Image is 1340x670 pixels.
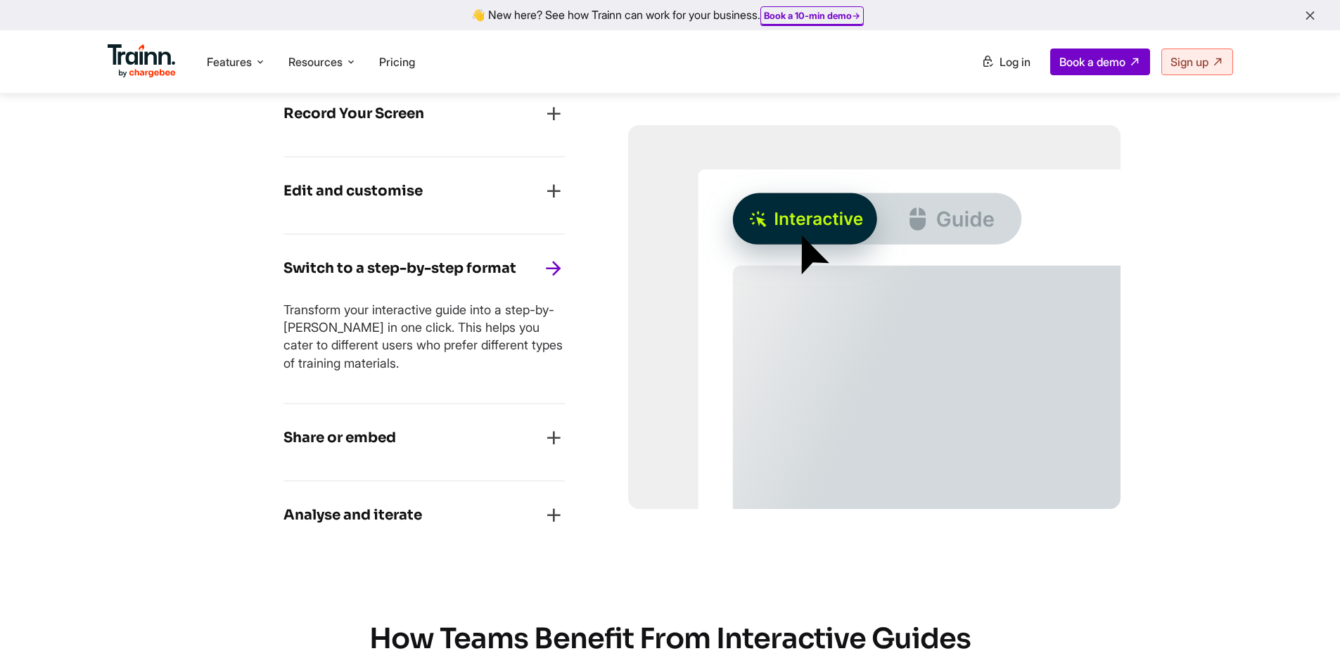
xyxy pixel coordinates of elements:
[1170,55,1208,69] span: Sign up
[207,54,252,70] span: Features
[283,180,423,202] h4: Edit and customise
[283,504,422,527] h4: Analyse and iterate
[283,427,396,449] h4: Share or embed
[283,301,565,372] p: Transform your interactive guide into a step-by-[PERSON_NAME] in one click. This helps you cater ...
[764,10,860,21] a: Book a 10-min demo→
[1161,49,1233,75] a: Sign up
[8,8,1332,22] div: 👋 New here? See how Trainn can work for your business.
[764,10,852,21] b: Book a 10-min demo
[379,55,415,69] a: Pricing
[1050,49,1150,75] a: Book a demo
[1059,55,1125,69] span: Book a demo
[973,49,1039,75] a: Log in
[283,103,424,125] h4: Record Your Screen
[1000,55,1030,69] span: Log in
[283,257,516,280] h4: Switch to a step-by-step format
[288,54,343,70] span: Resources
[108,44,177,78] img: Trainn Logo
[248,621,1092,657] h2: How Teams Benefit From Interactive Guides
[628,125,1121,508] img: guide-switch.svg
[1270,603,1340,670] iframe: Chat Widget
